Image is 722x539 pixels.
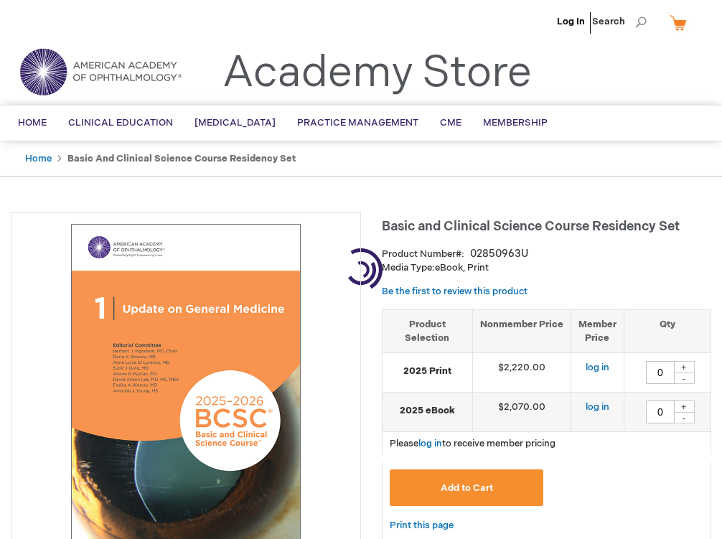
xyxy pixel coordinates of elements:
[472,309,571,352] th: Nonmember Price
[472,353,571,393] td: $2,220.00
[646,361,675,384] input: Qty
[557,16,585,27] a: Log In
[470,247,528,261] div: 02850963U
[646,400,675,423] input: Qty
[483,117,548,128] span: Membership
[673,400,695,413] div: +
[418,438,442,449] a: log in
[390,469,543,506] button: Add to Cart
[390,365,464,378] strong: 2025 Print
[673,412,695,423] div: -
[673,361,695,373] div: +
[382,219,680,234] span: Basic and Clinical Science Course Residency Set
[390,438,555,449] span: Please to receive member pricing
[390,517,454,535] a: Print this page
[382,261,711,275] p: eBook, Print
[586,362,609,373] a: log in
[472,393,571,432] td: $2,070.00
[25,153,52,164] a: Home
[586,401,609,413] a: log in
[18,117,47,128] span: Home
[440,117,461,128] span: CME
[382,248,464,260] strong: Product Number
[673,372,695,384] div: -
[571,309,624,352] th: Member Price
[383,309,472,352] th: Product Selection
[441,482,493,494] span: Add to Cart
[67,153,296,164] strong: Basic and Clinical Science Course Residency Set
[222,47,532,99] a: Academy Store
[382,262,435,273] strong: Media Type:
[382,286,528,297] a: Be the first to review this product
[390,404,464,418] strong: 2025 eBook
[624,309,711,352] th: Qty
[592,7,647,36] span: Search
